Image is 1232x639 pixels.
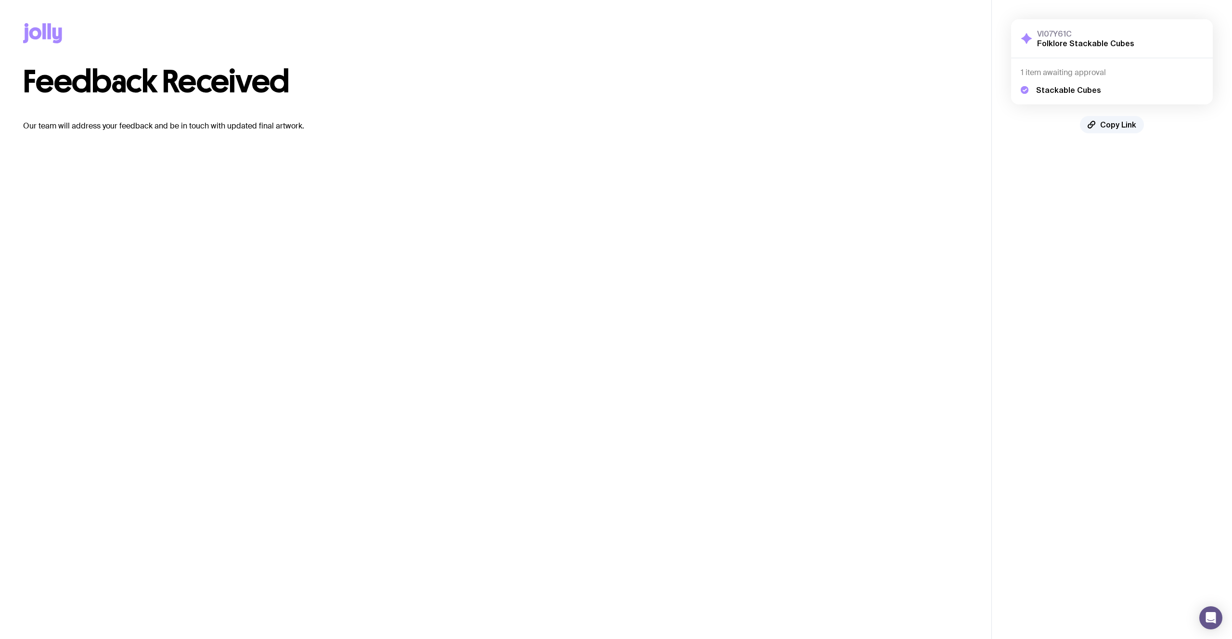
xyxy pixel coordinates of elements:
[1037,29,1134,38] h3: VI07Y61C
[1036,85,1101,95] h5: Stackable Cubes
[23,120,968,132] p: Our team will address your feedback and be in touch with updated final artwork.
[1037,38,1134,48] h2: Folklore Stackable Cubes
[1199,606,1222,629] div: Open Intercom Messenger
[1080,116,1144,133] button: Copy Link
[1021,68,1203,77] h4: 1 item awaiting approval
[1100,120,1136,129] span: Copy Link
[23,66,968,97] h1: Feedback Received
